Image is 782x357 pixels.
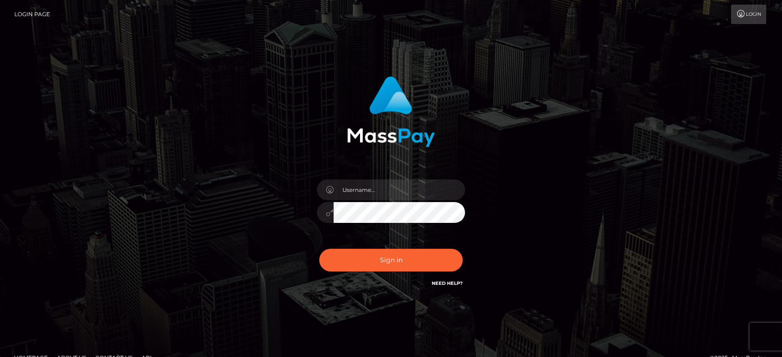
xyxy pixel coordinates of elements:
img: MassPay Login [347,76,435,147]
a: Login Page [14,5,50,24]
a: Login [731,5,766,24]
input: Username... [334,179,465,200]
a: Need Help? [432,280,463,286]
button: Sign in [319,249,463,271]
